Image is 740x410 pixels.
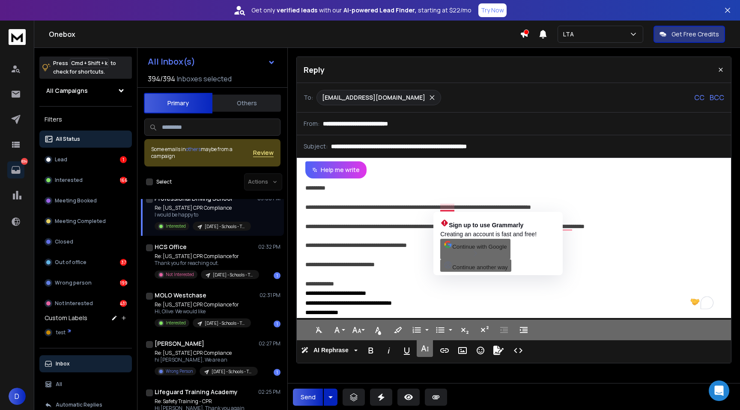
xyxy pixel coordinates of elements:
p: Reply [304,64,325,76]
button: Meeting Booked [39,192,132,209]
button: Lead1 [39,151,132,168]
h3: Custom Labels [45,314,87,322]
button: Try Now [478,3,507,17]
p: Press to check for shortcuts. [53,59,116,76]
p: To: [304,93,313,102]
button: Inbox [39,355,132,372]
a: 834 [7,161,24,178]
button: test [39,324,132,341]
button: AI Rephrase [299,342,359,359]
button: Decrease Indent (⌘[) [496,321,512,339]
button: Get Free Credits [653,26,725,43]
button: All Inbox(s) [141,53,282,70]
p: Re: [US_STATE] CPR Compliance [155,350,257,357]
button: All Campaigns [39,82,132,99]
button: Primary [144,93,212,113]
button: All Status [39,131,132,148]
p: Re: Safety Training - CPR [155,398,251,405]
h3: Inboxes selected [177,74,232,84]
div: 1 [274,321,280,327]
p: BCC [710,92,724,103]
p: Wrong person [55,279,92,286]
span: AI Rephrase [312,347,350,354]
p: [DATE] - Schools - Team Emails - [GEOGRAPHIC_DATA] A [212,368,253,375]
h3: Filters [39,113,132,125]
p: Meeting Booked [55,197,97,204]
span: 394 / 394 [148,74,175,84]
div: 1 [120,156,127,163]
p: Re: [US_STATE] CPR Compliance for [155,301,251,308]
h1: HCS Office [155,243,187,251]
p: 02:27 PM [259,340,280,347]
div: 166 [120,177,127,184]
button: D [9,388,26,405]
p: Meeting Completed [55,218,106,225]
p: I would be happy to [155,211,251,218]
p: Re: [US_STATE] CPR Compliance for [155,253,257,260]
h1: Lifeguard Training Academy [155,388,238,396]
div: 1 [274,369,280,376]
p: Wrong Person [166,368,193,374]
p: Interested [166,223,186,229]
p: Subject: [304,142,328,151]
p: [DATE] - Schools - Team Emails - [GEOGRAPHIC_DATA] A [205,320,246,327]
button: Send [293,389,323,406]
button: Unordered List [447,321,454,339]
strong: AI-powered Lead Finder, [343,6,416,15]
button: Others [212,94,281,113]
p: hi [PERSON_NAME], We are an [155,357,257,363]
button: Underline (⌘U) [399,342,415,359]
p: Lead [55,156,67,163]
h1: All Campaigns [46,86,88,95]
button: Help me write [305,161,367,178]
p: Interested [55,177,83,184]
p: [DATE] - Schools - Team Emails - [GEOGRAPHIC_DATA] A [213,272,254,278]
button: Review [253,149,274,157]
p: Automatic Replies [56,401,102,408]
p: Get only with our starting at $22/mo [251,6,471,15]
div: Open Intercom Messenger [709,380,729,401]
p: All [56,381,62,388]
p: All Status [56,136,80,143]
h1: Onebox [49,29,520,39]
img: logo [9,29,26,45]
button: Not Interested431 [39,295,132,312]
button: Insert Image (⌘P) [454,342,471,359]
div: Some emails in maybe from a campaign [151,146,253,160]
button: Subscript [457,321,473,339]
button: Superscript [476,321,492,339]
span: test [56,329,66,336]
p: Inbox [56,360,70,367]
h1: All Inbox(s) [148,57,195,66]
p: Closed [55,238,73,245]
p: Get Free Credits [671,30,719,39]
label: Select [156,178,172,185]
button: Code View [510,342,526,359]
p: 02:25 PM [258,389,280,395]
p: Thank you for reaching out. [155,260,257,267]
p: [DATE] - Schools - Team Emails - [GEOGRAPHIC_DATA] A [205,223,246,230]
button: Unordered List [432,321,448,339]
button: Out of office37 [39,254,132,271]
p: Out of office [55,259,87,266]
span: Cmd + Shift + k [70,58,109,68]
button: Ordered List [409,321,425,339]
p: Interested [166,320,186,326]
p: 02:31 PM [260,292,280,299]
button: Meeting Completed [39,213,132,230]
button: Insert Link (⌘K) [436,342,453,359]
div: 199 [120,279,127,286]
h1: [PERSON_NAME] [155,339,204,348]
div: To enrich screen reader interactions, please activate Accessibility in Grammarly extension settings [297,178,728,318]
button: Ordered List [424,321,430,339]
p: From: [304,119,319,128]
button: Emoticons [472,342,489,359]
h1: MOLO Westchase [155,291,206,300]
p: Re: [US_STATE] CPR Compliance [155,205,251,211]
p: Not Interested [55,300,93,307]
button: Clear Formatting [311,321,327,339]
button: Wrong person199 [39,274,132,291]
div: 431 [120,300,127,307]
